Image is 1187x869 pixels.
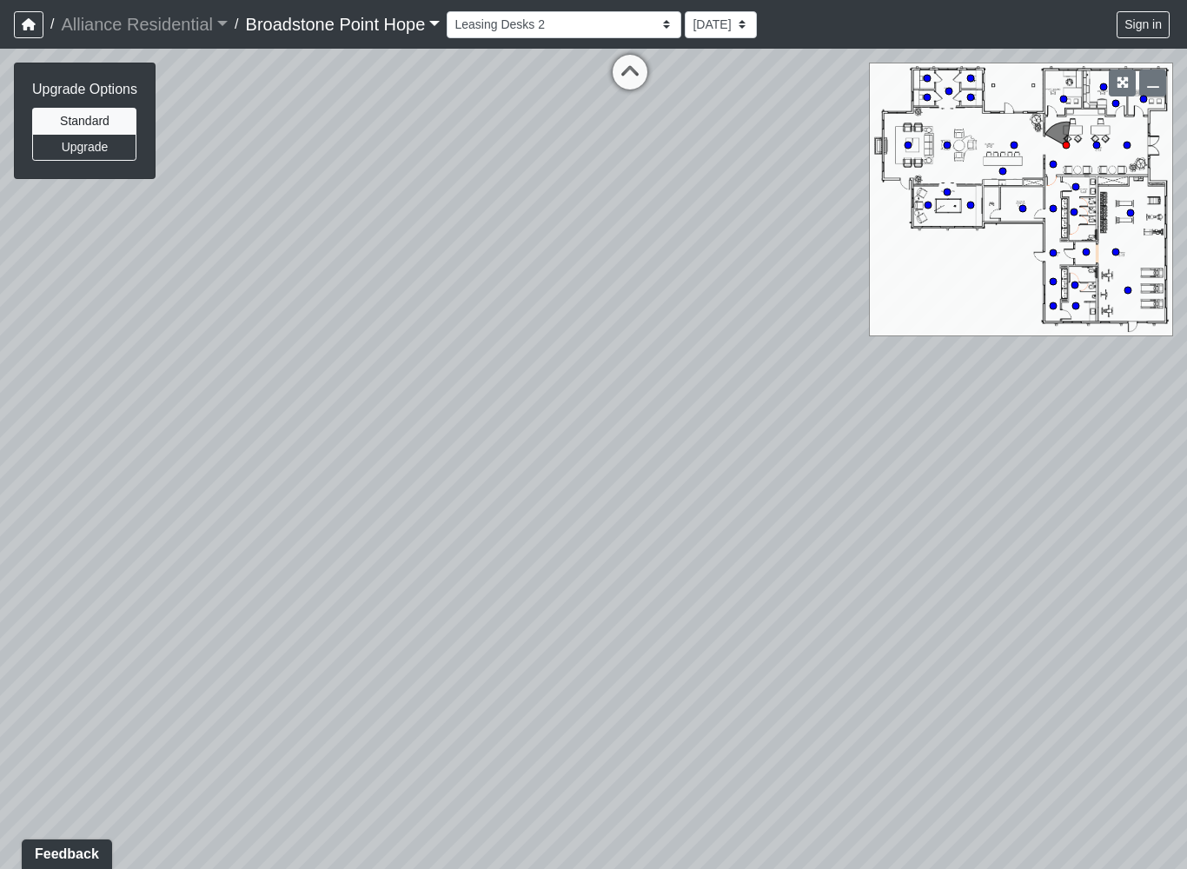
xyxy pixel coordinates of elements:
a: Alliance Residential [61,7,228,42]
span: / [43,7,61,42]
iframe: Ybug feedback widget [13,834,121,869]
span: / [228,7,245,42]
button: Upgrade [32,134,136,161]
button: Standard [32,108,136,135]
button: Sign in [1117,11,1170,38]
h6: Upgrade Options [32,81,137,97]
a: Broadstone Point Hope [246,7,441,42]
